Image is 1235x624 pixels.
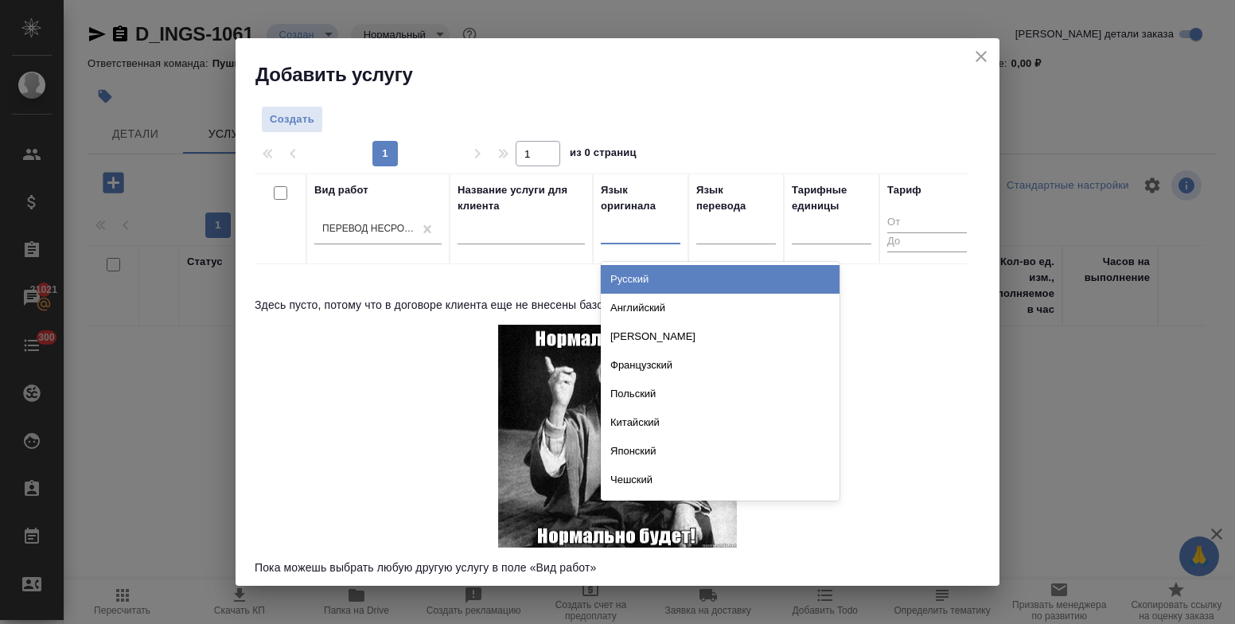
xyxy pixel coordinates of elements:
[887,182,921,198] div: Тариф
[601,265,840,294] div: Русский
[498,317,737,556] img: Монах-мудрец
[601,182,680,214] div: Язык оригинала
[601,437,840,466] div: Японский
[792,182,871,214] div: Тарифные единицы
[601,351,840,380] div: Французский
[570,143,637,166] span: из 0 страниц
[969,45,993,68] button: close
[887,232,967,252] input: До
[255,293,980,317] p: Здесь пусто, потому что в договоре клиента еще не внесены базовый тариф или спец. услуги
[255,62,999,88] h2: Добавить услугу
[255,556,980,579] p: Пока можешь выбрать любую другую услугу в поле «Вид работ»
[601,322,840,351] div: [PERSON_NAME]
[601,408,840,437] div: Китайский
[601,494,840,523] div: Сербский
[601,294,840,322] div: Английский
[322,222,415,236] div: Перевод несрочный
[887,213,967,233] input: От
[261,106,323,134] button: Создать
[601,466,840,494] div: Чешский
[601,380,840,408] div: Польский
[696,182,776,214] div: Язык перевода
[314,182,368,198] div: Вид работ
[270,111,314,129] span: Создать
[458,182,585,214] div: Название услуги для клиента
